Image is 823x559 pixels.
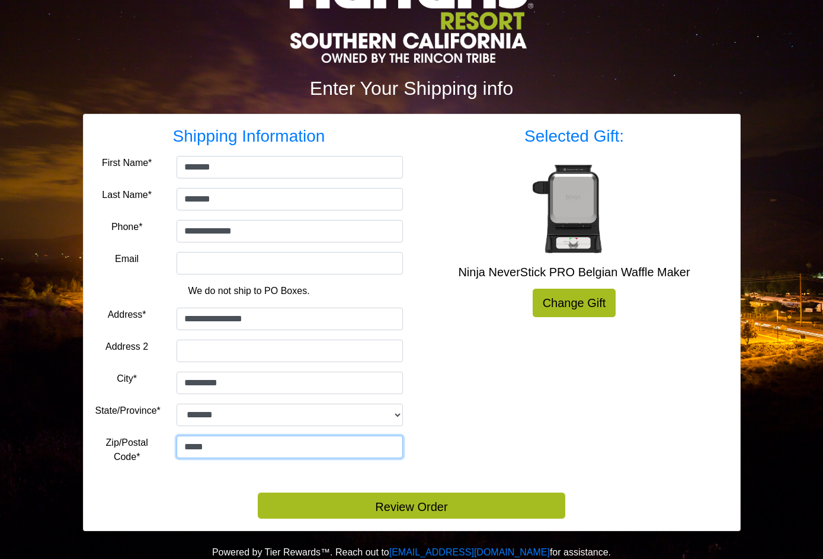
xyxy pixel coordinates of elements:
span: Powered by Tier Rewards™. Reach out to for assistance. [212,547,611,557]
label: City* [117,372,137,386]
label: Address* [108,308,146,322]
img: Ninja NeverStick PRO Belgian Waffle Maker [527,161,622,255]
label: State/Province* [95,404,161,418]
label: Address 2 [105,340,148,354]
label: Phone* [111,220,143,234]
label: First Name* [102,156,152,170]
label: Last Name* [102,188,152,202]
a: Change Gift [533,289,616,317]
h3: Shipping Information [95,126,403,146]
h5: Ninja NeverStick PRO Belgian Waffle Maker [421,265,728,279]
label: Zip/Postal Code* [95,436,159,464]
h2: Enter Your Shipping info [83,77,741,100]
p: We do not ship to PO Boxes. [104,284,394,298]
h3: Selected Gift: [421,126,728,146]
a: [EMAIL_ADDRESS][DOMAIN_NAME] [389,547,550,557]
button: Review Order [258,493,565,519]
label: Email [115,252,139,266]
